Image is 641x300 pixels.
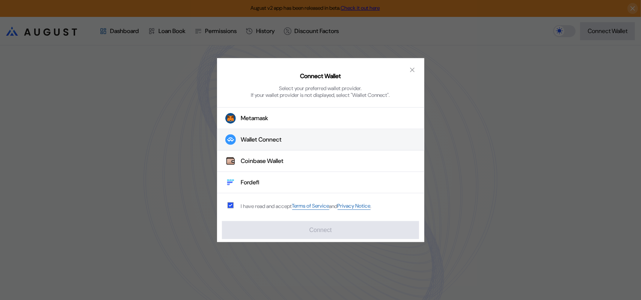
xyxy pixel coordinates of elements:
[241,202,372,210] div: I have read and accept .
[300,72,341,80] h2: Connect Wallet
[217,129,424,151] button: Wallet Connect
[241,157,284,165] div: Coinbase Wallet
[251,92,390,98] div: If your wallet provider is not displayed, select "Wallet Connect".
[225,156,236,166] img: Coinbase Wallet
[222,221,419,239] button: Connect
[217,151,424,172] button: Coinbase WalletCoinbase Wallet
[217,107,424,129] button: Metamask
[406,64,418,76] button: close modal
[217,172,424,193] button: FordefiFordefi
[338,202,371,210] a: Privacy Notice
[279,85,362,92] div: Select your preferred wallet provider.
[241,115,268,122] div: Metamask
[292,202,329,210] a: Terms of Service
[241,136,282,144] div: Wallet Connect
[225,177,236,188] img: Fordefi
[329,203,338,210] span: and
[241,179,260,187] div: Fordefi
